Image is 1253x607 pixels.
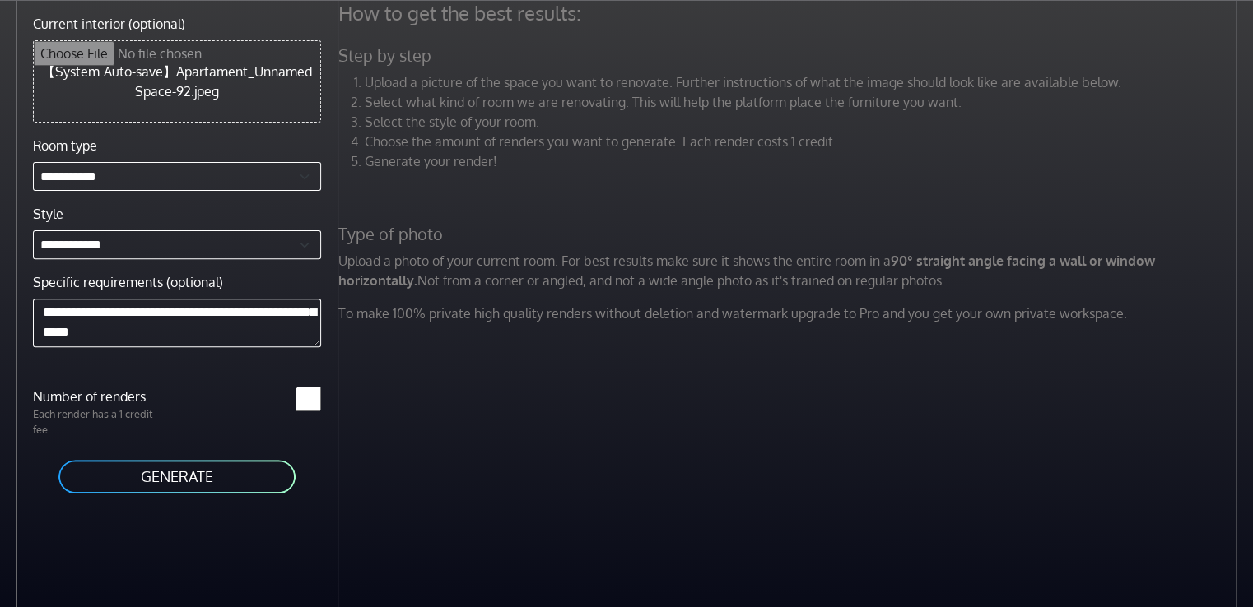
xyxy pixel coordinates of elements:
label: Style [33,204,63,224]
button: GENERATE [57,458,297,495]
label: Number of renders [23,387,177,406]
label: Current interior (optional) [33,14,185,34]
h5: Type of photo [328,224,1251,244]
h4: How to get the best results: [328,1,1251,25]
strong: 90° straight angle facing a wall or window horizontally. [338,253,1155,289]
label: Specific requirements (optional) [33,272,223,292]
p: To make 100% private high quality renders without deletion and watermark upgrade to Pro and you g... [328,303,1251,323]
label: Room type [33,136,97,155]
li: Upload a picture of the space you want to renovate. Further instructions of what the image should... [365,72,1241,92]
li: Select the style of your room. [365,112,1241,132]
h5: Step by step [328,45,1251,66]
li: Choose the amount of renders you want to generate. Each render costs 1 credit. [365,132,1241,151]
p: Each render has a 1 credit fee [23,406,177,438]
li: Select what kind of room we are renovating. This will help the platform place the furniture you w... [365,92,1241,112]
p: Upload a photo of your current room. For best results make sure it shows the entire room in a Not... [328,251,1251,290]
li: Generate your render! [365,151,1241,171]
